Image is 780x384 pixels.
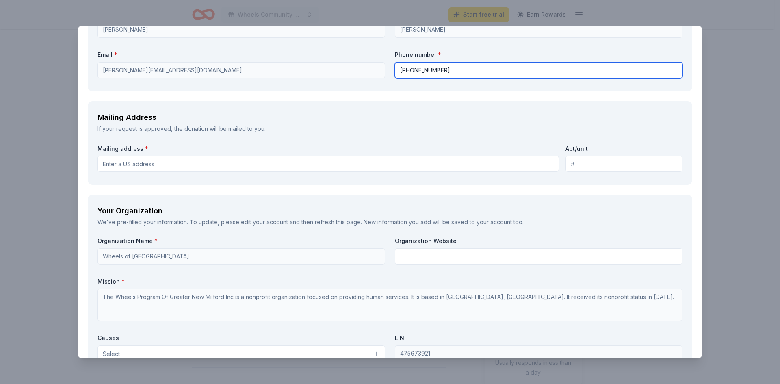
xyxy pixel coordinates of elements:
[97,237,385,245] label: Organization Name
[395,237,682,245] label: Organization Website
[565,156,682,172] input: #
[97,217,682,227] div: We've pre-filled your information. To update, please and then refresh this page. New information ...
[97,124,682,134] div: If your request is approved, the donation will be mailed to you.
[97,278,682,286] label: Mission
[97,145,148,153] label: Mailing address
[97,289,682,321] textarea: The Wheels Program Of Greater New Milford Inc is a nonprofit organization focused on providing hu...
[103,349,120,359] span: Select
[97,204,682,217] div: Your Organization
[565,145,588,153] label: Apt/unit
[395,334,682,342] label: EIN
[97,334,385,342] label: Causes
[97,111,682,124] div: Mailing Address
[395,51,682,59] label: Phone number
[97,51,385,59] label: Email
[97,345,385,362] button: Select
[241,219,288,226] a: edit your account
[97,156,559,172] input: Enter a US address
